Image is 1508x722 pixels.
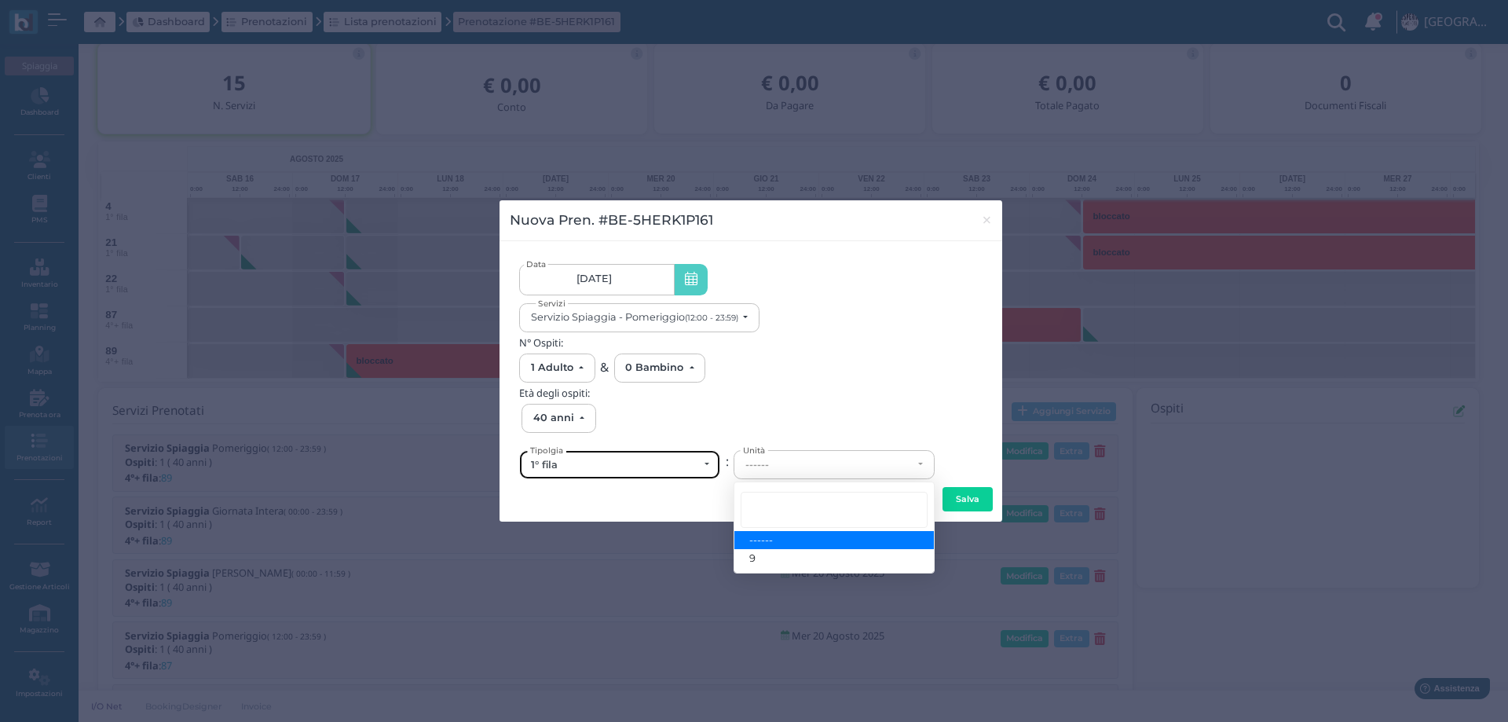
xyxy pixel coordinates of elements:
button: 1° fila [519,450,720,479]
small: (12:00 - 23:59) [685,313,738,323]
div: 0 Bambino [625,361,683,373]
div: 40 anni [533,412,574,423]
span: Data [525,257,549,273]
div: 1° fila [531,459,698,471]
button: Chiudi [971,200,1003,240]
h5: Età degli ospiti: [519,387,983,398]
h5: N° Ospiti: [519,337,983,348]
div: ------ [745,459,913,471]
span: ------ [749,533,773,546]
button: 1 Adulto [519,354,595,383]
span: Assistenza [46,13,104,24]
div: Servizio Spiaggia - Pomeriggio [531,311,738,323]
button: 0 Bambino [614,354,706,383]
span: Unità [740,444,767,456]
span: Tipolgia [527,444,566,456]
button: 40 anni [522,404,596,433]
span: 9 [749,552,756,564]
span: × [981,210,993,230]
h3: Nuova Pren. #BE-5HERK1P161 [510,210,713,230]
button: Salva [942,487,993,512]
input: Search [741,492,928,528]
span: Servizi [536,297,568,309]
button: ------ [734,450,935,479]
button: Servizio Spiaggia - Pomeriggio(12:00 - 23:59) [519,303,759,332]
div: 1 Adulto [531,361,573,373]
h4: & [600,361,609,375]
span: [DATE] [576,273,612,285]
